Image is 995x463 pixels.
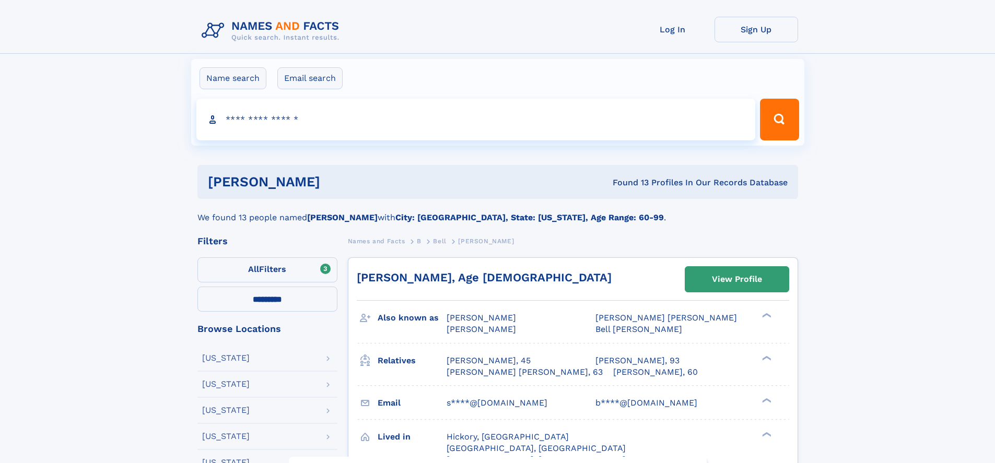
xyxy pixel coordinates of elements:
[307,212,378,222] b: [PERSON_NAME]
[447,324,516,334] span: [PERSON_NAME]
[417,238,422,245] span: B
[685,267,789,292] a: View Profile
[595,324,682,334] span: Bell [PERSON_NAME]
[196,99,756,140] input: search input
[447,366,603,378] a: [PERSON_NAME] [PERSON_NAME], 63
[248,264,259,274] span: All
[631,17,715,42] a: Log In
[712,267,762,291] div: View Profile
[715,17,798,42] a: Sign Up
[208,175,466,188] h1: [PERSON_NAME]
[378,394,447,412] h3: Email
[197,324,337,334] div: Browse Locations
[378,309,447,327] h3: Also known as
[433,238,446,245] span: Bell
[197,257,337,282] label: Filters
[417,234,422,247] a: B
[357,271,612,284] a: [PERSON_NAME], Age [DEMOGRAPHIC_DATA]
[759,354,772,361] div: ❯
[277,67,343,89] label: Email search
[447,443,626,453] span: [GEOGRAPHIC_DATA], [GEOGRAPHIC_DATA]
[395,212,664,222] b: City: [GEOGRAPHIC_DATA], State: [US_STATE], Age Range: 60-99
[458,238,514,245] span: [PERSON_NAME]
[202,406,250,414] div: [US_STATE]
[200,67,266,89] label: Name search
[466,177,788,188] div: Found 13 Profiles In Our Records Database
[595,313,737,323] span: [PERSON_NAME] [PERSON_NAME]
[202,432,250,441] div: [US_STATE]
[613,366,698,378] a: [PERSON_NAME], 60
[197,17,348,45] img: Logo Names and Facts
[197,236,337,246] div: Filters
[759,397,772,403] div: ❯
[348,234,405,247] a: Names and Facts
[378,352,447,370] h3: Relatives
[759,312,772,319] div: ❯
[760,99,799,140] button: Search Button
[447,313,516,323] span: [PERSON_NAME]
[378,428,447,446] h3: Lived in
[202,354,250,362] div: [US_STATE]
[197,199,798,224] div: We found 13 people named with .
[447,432,569,442] span: Hickory, [GEOGRAPHIC_DATA]
[759,431,772,437] div: ❯
[447,355,531,366] a: [PERSON_NAME], 45
[433,234,446,247] a: Bell
[595,355,680,366] a: [PERSON_NAME], 93
[202,380,250,388] div: [US_STATE]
